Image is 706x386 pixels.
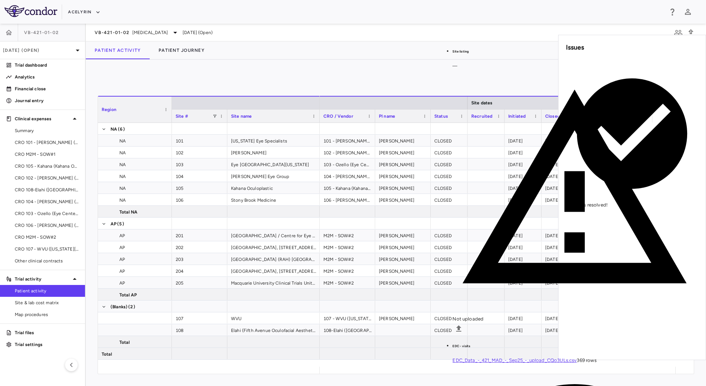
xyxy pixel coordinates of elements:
span: CRO M2M - SOW#2 [15,234,79,241]
span: NA [111,123,117,135]
div: CLOSED [431,229,468,241]
span: Map procedures [15,311,79,318]
span: (5) [117,218,124,230]
div: [PERSON_NAME] [375,147,431,158]
span: AP [119,254,125,265]
p: [DATE] (Open) [3,47,73,54]
div: [PERSON_NAME] [375,135,431,146]
div: [PERSON_NAME] [375,194,431,205]
div: CLOSED [431,147,468,158]
div: CLOSED [431,194,468,205]
span: (6) [118,123,125,135]
span: Total AP [119,289,137,301]
div: [GEOGRAPHIC_DATA] / Centre for Eye Research [GEOGRAPHIC_DATA] (CERA) [STREET_ADDRESS] [227,229,320,241]
span: VB-421-01-02 [95,30,129,36]
div: 107 - WVU ([US_STATE][GEOGRAPHIC_DATA]) [320,312,375,324]
div: [PERSON_NAME] [375,253,431,265]
div: Macquarie University Clinical Trials Unit Faculty of Medicine, Health and Human Sciences | [STREE... [227,277,320,288]
div: 102 [172,147,227,158]
img: logo-full-BYUhSk78.svg [4,5,57,17]
div: [GEOGRAPHIC_DATA], [STREET_ADDRESS] [227,265,320,276]
span: Total NA [119,206,138,218]
div: 108 [172,324,227,336]
span: CRO 105 - Kahana (Kahana Oculoplastic Surgery) [15,163,79,169]
div: CLOSED [431,182,468,194]
span: (Blanks) [111,301,128,313]
div: CLOSED [431,324,468,336]
span: Status [434,114,448,119]
div: [US_STATE] Eye Specialists [227,135,320,146]
span: PI name [379,114,395,119]
div: [PERSON_NAME] [375,158,431,170]
span: NA [119,182,126,194]
span: NA [119,147,126,159]
button: Patient Journey [150,41,214,59]
span: AP [119,230,125,242]
div: 106 [172,194,227,205]
p: Trial settings [15,341,79,348]
span: Total [102,348,112,360]
div: CLOSED [431,253,468,265]
span: CRO / Vendor [323,114,353,119]
div: 105 - Kahana (Kahana Oculoplastic Surgery) [320,182,375,194]
div: 103 [172,158,227,170]
span: Total [119,336,130,348]
p: Financial close [15,85,79,92]
p: Journal entry [15,97,79,104]
div: Elahi (Fifth Avenue Oculofacial Aesthetic Surgery) [227,324,320,336]
span: 369 rows [577,358,596,363]
div: 103 - Ozello (Eye Center of [GEOGRAPHIC_DATA][US_STATE]) [320,158,375,170]
span: AP [111,218,116,230]
div: 204 [172,265,227,276]
div: 102 - [PERSON_NAME] (Raymour Investments) [320,147,375,158]
p: Clinical expenses [15,115,70,122]
div: [PERSON_NAME] [375,277,431,288]
h6: Site listing [452,48,697,55]
div: [PERSON_NAME] Eye Group [227,170,320,182]
span: Summary [15,127,79,134]
div: 101 - [PERSON_NAME] (East Coast Institute for Research) [320,135,375,146]
div: CLOSED [431,277,468,288]
div: 107 [172,312,227,324]
div: 202 [172,241,227,253]
div: Stony Brook Medicine [227,194,320,205]
span: Site & lab cost matrix [15,299,79,306]
span: AP [119,277,125,289]
div: CLOSED [431,265,468,276]
span: AP [119,242,125,254]
div: Eye [GEOGRAPHIC_DATA][US_STATE] [227,158,320,170]
span: NA [119,135,126,147]
button: Acelyrin [68,6,101,18]
p: Trial activity [15,276,70,282]
div: 201 [172,229,227,241]
div: CLOSED [431,170,468,182]
span: CRO 104 - [PERSON_NAME] ([PERSON_NAME] Eye Group) [15,198,79,205]
div: M2M - SOW#2 [320,277,375,288]
div: 203 [172,253,227,265]
div: M2M - SOW#2 [320,241,375,253]
div: Kahana Oculoplastic [227,182,320,194]
span: Site # [176,114,188,119]
div: [PERSON_NAME] [227,147,320,158]
span: AP [119,265,125,277]
div: WVU [227,312,320,324]
div: M2M - SOW#2 [320,229,375,241]
button: Patient Activity [86,41,150,59]
div: M2M - SOW#2 [320,253,375,265]
div: CLOSED [431,312,468,324]
div: 104 - [PERSON_NAME] ([PERSON_NAME] Eye Group) [320,170,375,182]
span: NA [119,171,126,182]
span: (2) [128,301,135,313]
span: CRO 106 - [PERSON_NAME] ([GEOGRAPHIC_DATA]) [15,222,79,229]
div: 104 [172,170,227,182]
span: Patient activity [15,288,79,294]
div: CLOSED [431,135,468,146]
div: [GEOGRAPHIC_DATA] (RAH) [GEOGRAPHIC_DATA] [227,253,320,265]
div: [PERSON_NAME] [375,312,431,324]
div: [PERSON_NAME] [375,170,431,182]
div: 101 [172,135,227,146]
span: Upload [452,325,465,331]
p: Trial dashboard [15,62,79,68]
div: [PERSON_NAME] [375,182,431,194]
span: CRO 103 - Ozello (Eye Center of [GEOGRAPHIC_DATA][US_STATE]) [15,210,79,217]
